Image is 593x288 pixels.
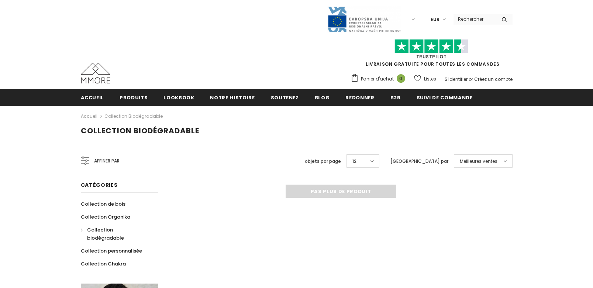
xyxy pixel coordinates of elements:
[81,198,125,210] a: Collection de bois
[351,73,409,85] a: Panier d'achat 0
[81,244,142,257] a: Collection personnalisée
[445,76,468,82] a: S'identifier
[454,14,496,24] input: Search Site
[397,74,405,83] span: 0
[81,112,97,121] a: Accueil
[431,16,439,23] span: EUR
[81,181,118,189] span: Catégories
[361,75,394,83] span: Panier d'achat
[327,16,401,22] a: Javni Razpis
[81,200,125,208] span: Collection de bois
[424,75,436,83] span: Listes
[81,210,130,223] a: Collection Organika
[305,158,341,165] label: objets par page
[414,72,436,85] a: Listes
[327,6,401,33] img: Javni Razpis
[81,89,104,106] a: Accueil
[163,89,194,106] a: Lookbook
[120,89,148,106] a: Produits
[104,113,163,119] a: Collection biodégradable
[315,89,330,106] a: Blog
[271,94,299,101] span: soutenez
[81,126,199,136] span: Collection biodégradable
[390,94,401,101] span: B2B
[469,76,473,82] span: or
[81,257,126,270] a: Collection Chakra
[390,158,448,165] label: [GEOGRAPHIC_DATA] par
[210,89,255,106] a: Notre histoire
[81,94,104,101] span: Accueil
[351,42,513,67] span: LIVRAISON GRATUITE POUR TOUTES LES COMMANDES
[81,213,130,220] span: Collection Organika
[81,247,142,254] span: Collection personnalisée
[120,94,148,101] span: Produits
[94,157,120,165] span: Affiner par
[315,94,330,101] span: Blog
[460,158,497,165] span: Meilleures ventes
[390,89,401,106] a: B2B
[474,76,513,82] a: Créez un compte
[352,158,356,165] span: 12
[394,39,468,54] img: Faites confiance aux étoiles pilotes
[416,54,447,60] a: TrustPilot
[81,260,126,267] span: Collection Chakra
[81,223,150,244] a: Collection biodégradable
[87,226,124,241] span: Collection biodégradable
[163,94,194,101] span: Lookbook
[210,94,255,101] span: Notre histoire
[345,94,374,101] span: Redonner
[345,89,374,106] a: Redonner
[417,89,473,106] a: Suivi de commande
[417,94,473,101] span: Suivi de commande
[81,63,110,83] img: Cas MMORE
[271,89,299,106] a: soutenez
